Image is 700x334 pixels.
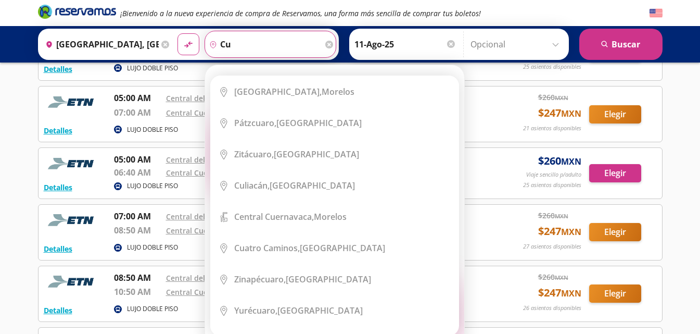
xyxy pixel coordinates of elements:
div: [GEOGRAPHIC_DATA] [234,305,363,316]
button: Detalles [44,182,72,193]
b: Yurécuaro, [234,305,277,316]
p: LUJO DOBLE PISO [127,243,178,252]
span: $ 260 [538,92,568,103]
p: 08:50 AM [114,224,161,237]
p: 07:00 AM [114,106,161,119]
span: $ 260 [538,271,568,282]
p: LUJO DOBLE PISO [127,304,178,314]
img: RESERVAMOS [44,210,101,231]
a: Central Cuernavaca [166,168,235,178]
b: Zinapécuaro, [234,274,286,285]
a: Central Cuernavaca [166,287,235,297]
img: RESERVAMOS [44,153,101,174]
span: $ 247 [538,105,581,121]
div: Morelos [234,86,354,97]
p: 25 asientos disponibles [523,63,581,71]
input: Buscar Destino [205,31,323,57]
b: [GEOGRAPHIC_DATA], [234,86,322,97]
button: Elegir [589,223,641,241]
small: MXN [555,94,568,102]
input: Elegir Fecha [354,31,456,57]
div: [GEOGRAPHIC_DATA] [234,242,385,254]
a: Central Cuernavaca [166,226,235,236]
p: 05:00 AM [114,92,161,104]
p: LUJO DOBLE PISO [127,64,178,73]
p: 08:50 AM [114,271,161,284]
i: Brand Logo [38,4,116,19]
div: [GEOGRAPHIC_DATA] [234,180,355,191]
div: [GEOGRAPHIC_DATA] [234,274,371,285]
b: Central Cuernavaca, [234,211,314,222]
button: Detalles [44,305,72,316]
button: Elegir [589,284,641,303]
button: Buscar [579,29,663,60]
p: 06:40 AM [114,166,161,179]
span: $ 260 [538,210,568,221]
small: MXN [561,288,581,299]
a: Central del Sur (Taxqueña) [166,155,260,165]
small: MXN [561,226,581,238]
button: Elegir [589,105,641,123]
small: MXN [561,156,581,167]
p: 05:00 AM [114,153,161,166]
button: English [650,7,663,20]
p: LUJO DOBLE PISO [127,125,178,134]
button: Detalles [44,243,72,254]
input: Opcional [470,31,564,57]
small: MXN [555,212,568,220]
button: Detalles [44,64,72,75]
b: Cuatro Caminos, [234,242,300,254]
span: $ 260 [538,153,581,169]
button: Detalles [44,125,72,136]
p: 07:00 AM [114,210,161,222]
button: Elegir [589,164,641,182]
b: Culiacán, [234,180,270,191]
div: Morelos [234,211,347,222]
div: [GEOGRAPHIC_DATA] [234,149,359,160]
em: ¡Bienvenido a la nueva experiencia de compra de Reservamos, una forma más sencilla de comprar tus... [120,8,481,18]
p: 26 asientos disponibles [523,304,581,313]
b: Zitácuaro, [234,149,274,160]
a: Brand Logo [38,4,116,22]
a: Central del Sur (Taxqueña) [166,273,260,283]
span: $ 247 [538,285,581,301]
p: LUJO DOBLE PISO [127,181,178,191]
p: 21 asientos disponibles [523,124,581,133]
a: Central del Sur (Taxqueña) [166,93,260,103]
small: MXN [561,108,581,119]
small: MXN [555,274,568,281]
a: Central Cuernavaca [166,108,235,118]
b: Pátzcuaro, [234,117,276,129]
img: RESERVAMOS [44,92,101,113]
p: 25 asientos disponibles [523,181,581,190]
span: $ 247 [538,224,581,239]
p: Viaje sencillo p/adulto [526,170,581,179]
p: 10:50 AM [114,286,161,298]
input: Buscar Origen [41,31,159,57]
img: RESERVAMOS [44,271,101,292]
a: Central del Sur (Taxqueña) [166,212,260,221]
p: 27 asientos disponibles [523,242,581,251]
div: [GEOGRAPHIC_DATA] [234,117,362,129]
